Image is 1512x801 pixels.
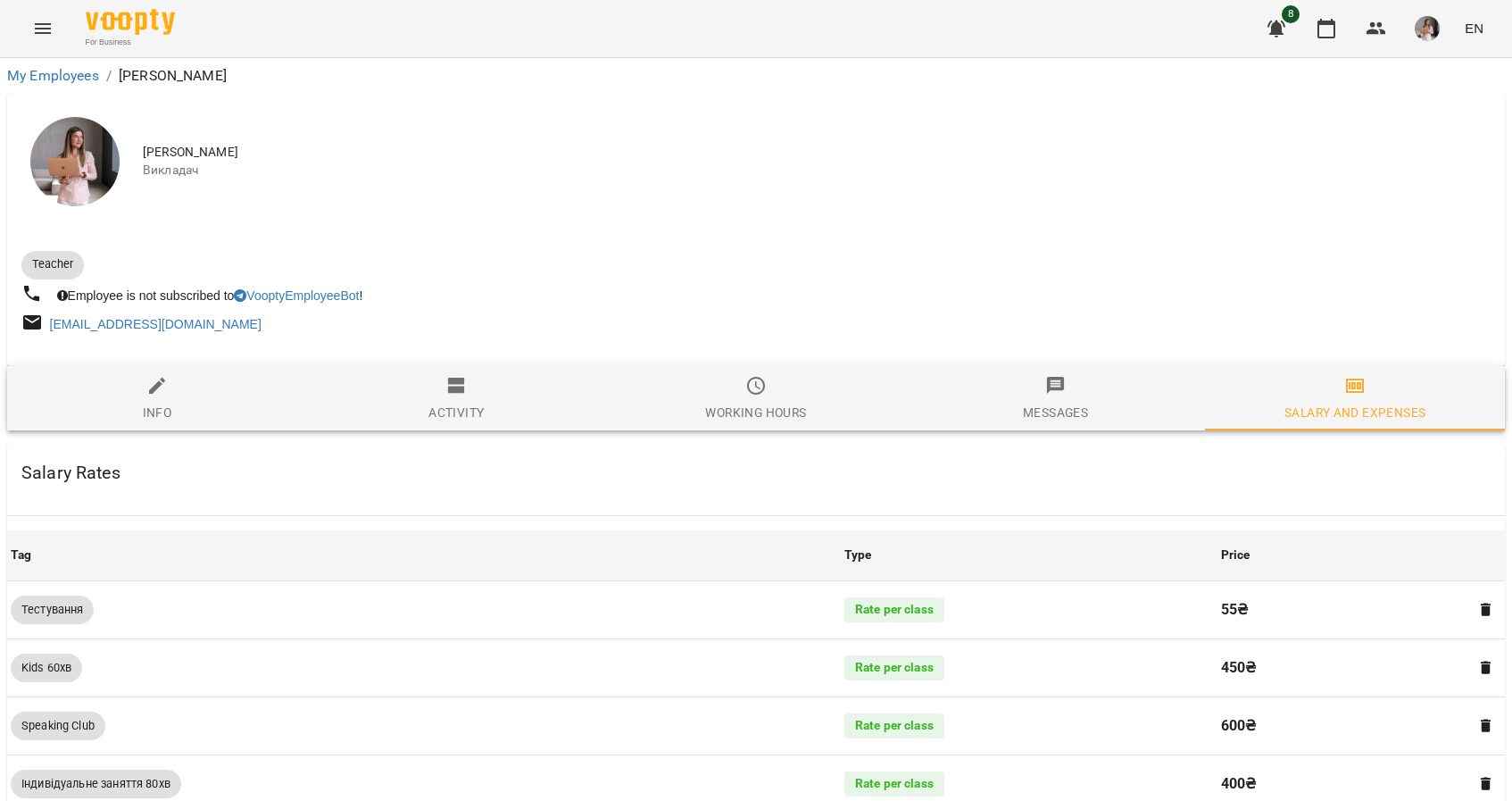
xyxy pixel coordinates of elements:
[1475,772,1498,796] button: Delete
[705,402,806,423] div: Working hours
[21,256,84,272] span: Teacher
[844,713,944,738] div: Rate per class
[844,655,944,680] div: Rate per class
[86,37,175,48] span: For Business
[21,7,64,50] button: Menu
[1475,656,1498,680] button: Delete
[844,597,944,622] div: Rate per class
[841,530,1217,580] th: Type
[21,459,120,487] h6: Salary Rates
[1475,598,1498,622] button: Delete
[143,144,1491,162] span: [PERSON_NAME]
[844,772,944,797] div: Rate per class
[1221,599,1462,621] p: 55 ₴
[11,776,181,792] span: Індивідуальне заняття 80хв
[86,9,175,35] img: Voopty Logo
[1284,402,1425,423] div: Salary and Expenses
[11,718,105,734] span: Speaking Club
[1221,715,1462,737] p: 600 ₴
[1221,773,1462,795] p: 400 ₴
[1217,530,1505,580] th: Price
[30,117,120,206] img: Марія Бєлогурова
[106,65,112,87] li: /
[1475,714,1498,738] button: Delete
[1465,19,1483,38] span: EN
[143,162,1491,179] span: Викладач
[1282,5,1300,23] span: 8
[1458,12,1491,45] button: EN
[11,660,82,676] span: Kids 60хв
[1023,402,1088,423] div: Messages
[1415,16,1440,41] img: b3d641f4c4777ccbd52dfabb287f3e8a.jpg
[143,402,172,423] div: Info
[1221,657,1462,679] p: 450 ₴
[119,65,227,87] p: [PERSON_NAME]
[54,283,367,308] div: Employee is not subscribed to !
[50,317,262,331] a: [EMAIL_ADDRESS][DOMAIN_NAME]
[7,530,841,580] th: Tag
[7,65,1505,87] nav: breadcrumb
[428,402,484,423] div: Activity
[7,67,99,84] a: My Employees
[11,602,94,618] span: Тестування
[234,288,359,303] a: VooptyEmployeeBot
